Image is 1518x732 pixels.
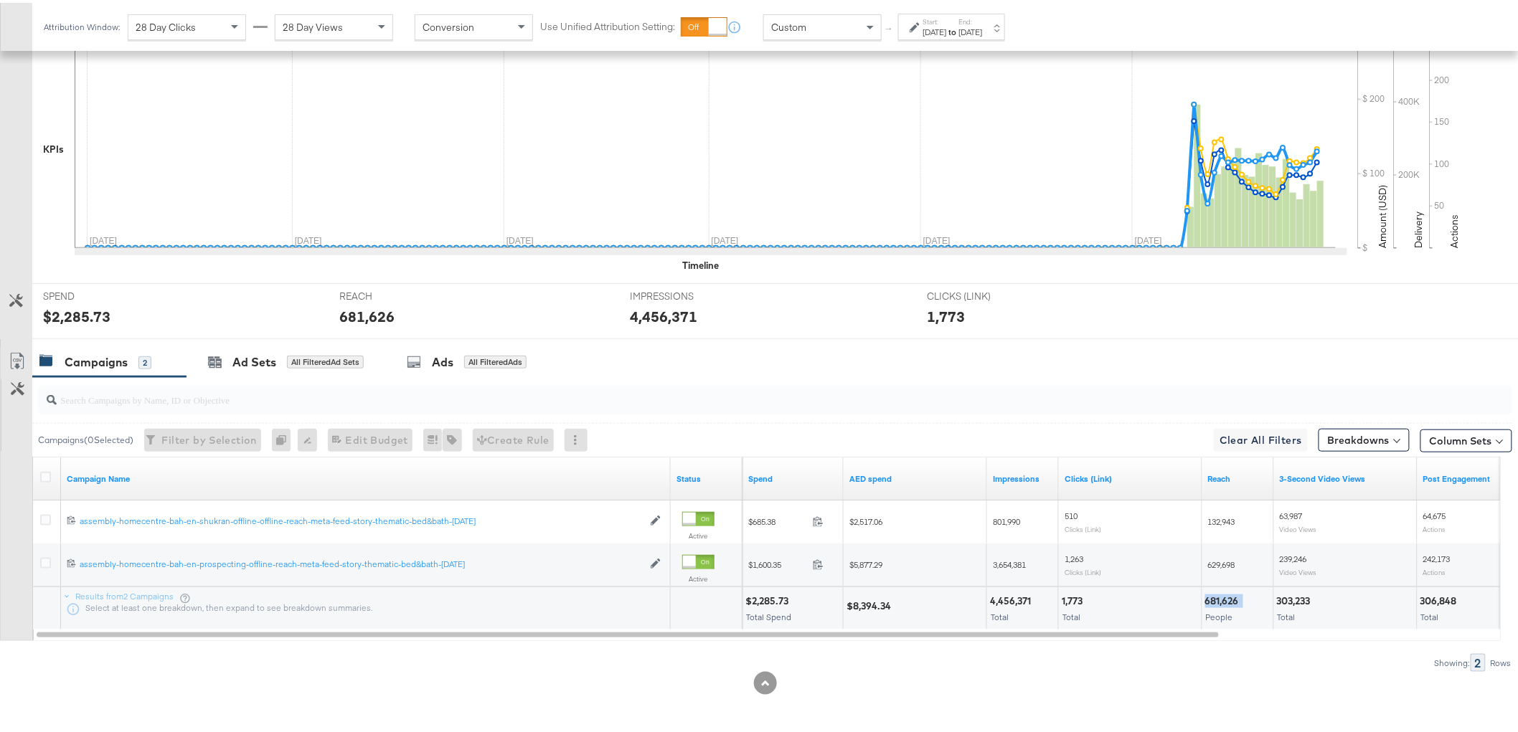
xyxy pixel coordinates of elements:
label: End: [959,14,983,24]
button: Column Sets [1420,427,1512,450]
span: 510 [1065,508,1078,518]
span: 63,987 [1280,508,1303,518]
div: 1,773 [927,303,965,324]
div: $2,285.73 [745,591,793,605]
div: 1,773 [1062,591,1087,605]
div: 681,626 [1205,591,1243,605]
span: Total [991,609,1009,619]
div: 306,848 [1420,591,1461,605]
span: 629,698 [1208,556,1235,567]
div: $8,394.34 [847,596,895,610]
span: 28 Day Clicks [136,18,196,31]
div: assembly-homecentre-bah-en-shukran-offline-offline-reach-meta-feed-story-thematic-bed&bath-[DATE] [80,513,643,524]
sub: Video Views [1280,522,1317,531]
span: 64,675 [1423,508,1446,518]
span: $5,877.29 [849,556,882,567]
a: The number of times your video was viewed for 3 seconds or more. [1280,470,1412,482]
span: REACH [339,287,447,300]
sub: Actions [1423,565,1446,574]
span: 3,654,381 [993,556,1026,567]
span: $1,600.35 [748,556,807,567]
a: Your campaign name. [67,470,665,482]
span: Custom [771,18,806,31]
span: $2,517.06 [849,513,882,524]
text: Actions [1448,211,1461,245]
a: The number of clicks on links appearing on your ad or Page that direct people to your sites off F... [1065,470,1197,482]
div: Timeline [682,256,719,270]
a: assembly-homecentre-bah-en-prospecting-offline-reach-meta-feed-story-thematic-bed&bath-[DATE] [80,556,643,568]
div: 681,626 [339,303,395,324]
div: Rows [1490,655,1512,665]
div: Ad Sets [232,351,276,368]
span: Total [1278,609,1296,619]
a: The number of times your ad was served. On mobile apps an ad is counted as served the first time ... [993,470,1053,482]
span: Total [1062,609,1080,619]
span: 242,173 [1423,551,1451,561]
div: KPIs [43,140,64,153]
div: 2 [1471,651,1486,669]
label: Active [682,528,715,538]
div: 2 [138,353,151,366]
div: [DATE] [959,24,983,35]
span: CLICKS (LINK) [927,287,1034,300]
div: 303,233 [1277,591,1315,605]
span: 28 Day Views [283,18,343,31]
span: ↑ [883,24,897,29]
span: 1,263 [1065,551,1083,561]
sub: Actions [1423,522,1446,531]
div: 4,456,371 [631,303,698,324]
span: Total [1421,609,1439,619]
label: Start: [923,14,947,24]
span: People [1206,609,1233,619]
sub: Clicks (Link) [1065,522,1101,531]
strong: to [947,24,959,34]
button: Clear All Filters [1214,426,1308,449]
text: Delivery [1413,209,1425,245]
span: $685.38 [748,513,807,524]
div: All Filtered Ads [464,353,527,366]
div: [DATE] [923,24,947,35]
span: 132,943 [1208,513,1235,524]
a: The total amount spent to date. [748,470,838,482]
div: All Filtered Ad Sets [287,353,364,366]
div: Attribution Window: [43,19,121,29]
a: The number of people your ad was served to. [1208,470,1268,482]
sub: Clicks (Link) [1065,565,1101,574]
input: Search Campaigns by Name, ID or Objective [57,377,1376,405]
span: SPEND [43,287,151,300]
div: Campaigns ( 0 Selected) [38,431,133,444]
div: Ads [432,351,453,368]
div: Showing: [1434,655,1471,665]
div: $2,285.73 [43,303,110,324]
span: 239,246 [1280,551,1307,561]
sub: Video Views [1280,565,1317,574]
label: Use Unified Attribution Setting: [540,17,675,31]
text: Amount (USD) [1377,182,1390,245]
div: assembly-homecentre-bah-en-prospecting-offline-reach-meta-feed-story-thematic-bed&bath-[DATE] [80,556,643,567]
span: Conversion [423,18,474,31]
div: 4,456,371 [990,591,1035,605]
span: Clear All Filters [1220,429,1302,447]
a: assembly-homecentre-bah-en-shukran-offline-offline-reach-meta-feed-story-thematic-bed&bath-[DATE] [80,513,643,525]
a: 3.6725 [849,470,981,482]
a: Shows the current state of your Ad Campaign. [676,470,737,482]
button: Breakdowns [1319,426,1410,449]
label: Active [682,571,715,581]
span: IMPRESSIONS [631,287,738,300]
div: 0 [272,426,298,449]
span: Total Spend [746,609,791,619]
div: Campaigns [65,351,128,368]
span: 801,990 [993,513,1020,524]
